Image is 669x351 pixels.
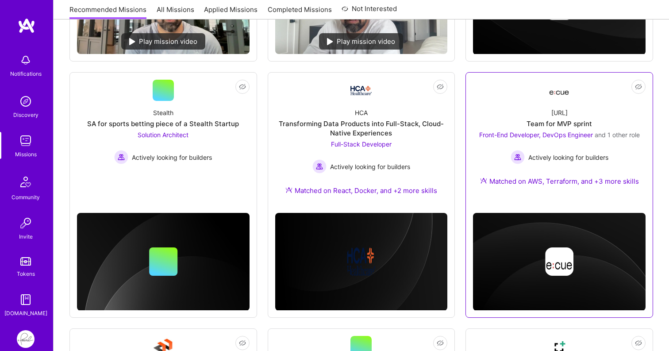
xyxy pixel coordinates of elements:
[473,80,646,197] a: Company Logo[URL]Team for MVP sprintFront-End Developer, DevOps Engineer and 1 other roleActively...
[17,51,35,69] img: bell
[527,119,592,128] div: Team for MVP sprint
[635,339,642,347] i: icon EyeClosed
[285,186,292,193] img: Ateam Purple Icon
[342,4,397,19] a: Not Interested
[275,119,448,138] div: Transforming Data Products into Full-Stack, Cloud-Native Experiences
[132,153,212,162] span: Actively looking for builders
[153,108,173,117] div: Stealth
[239,83,246,90] i: icon EyeClosed
[114,150,128,164] img: Actively looking for builders
[77,213,250,311] img: cover
[312,159,327,174] img: Actively looking for builders
[121,33,205,50] div: Play mission video
[355,108,368,117] div: HCA
[545,247,573,276] img: Company logo
[319,33,403,50] div: Play mission video
[18,18,35,34] img: logo
[275,213,448,311] img: cover
[17,93,35,110] img: discovery
[275,80,448,206] a: Company LogoHCATransforming Data Products into Full-Stack, Cloud-Native ExperiencesFull-Stack Dev...
[15,150,37,159] div: Missions
[437,339,444,347] i: icon EyeClosed
[20,257,31,266] img: tokens
[17,269,35,278] div: Tokens
[15,330,37,348] a: Pearl: MVP Build
[511,150,525,164] img: Actively looking for builders
[327,38,333,45] img: play
[285,186,437,195] div: Matched on React, Docker, and +2 more skills
[551,108,568,117] div: [URL]
[12,193,40,202] div: Community
[4,309,47,318] div: [DOMAIN_NAME]
[17,214,35,232] img: Invite
[87,119,239,128] div: SA for sports betting piece of a Stealth Startup
[331,140,392,148] span: Full-Stack Developer
[473,213,646,311] img: cover
[330,162,410,171] span: Actively looking for builders
[239,339,246,347] i: icon EyeClosed
[595,131,640,139] span: and 1 other role
[528,153,608,162] span: Actively looking for builders
[15,171,36,193] img: Community
[10,69,42,78] div: Notifications
[480,177,639,186] div: Matched on AWS, Terraform, and +3 more skills
[480,177,487,184] img: Ateam Purple Icon
[69,5,146,19] a: Recommended Missions
[13,110,38,120] div: Discovery
[138,131,188,139] span: Solution Architect
[479,131,593,139] span: Front-End Developer, DevOps Engineer
[19,232,33,241] div: Invite
[549,82,570,98] img: Company Logo
[77,80,250,191] a: StealthSA for sports betting piece of a Stealth StartupSolution Architect Actively looking for bu...
[350,86,372,95] img: Company Logo
[635,83,642,90] i: icon EyeClosed
[17,291,35,309] img: guide book
[17,330,35,348] img: Pearl: MVP Build
[17,132,35,150] img: teamwork
[268,5,332,19] a: Completed Missions
[204,5,258,19] a: Applied Missions
[129,38,135,45] img: play
[347,247,375,276] img: Company logo
[157,5,194,19] a: All Missions
[437,83,444,90] i: icon EyeClosed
